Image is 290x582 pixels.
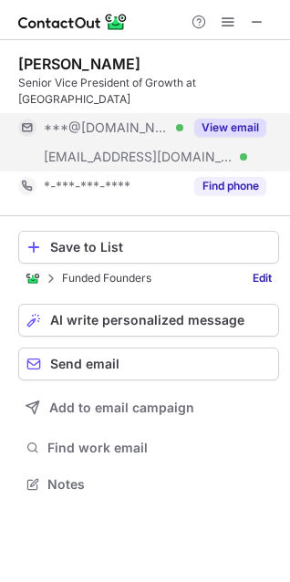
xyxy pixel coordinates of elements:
span: ***@[DOMAIN_NAME] [44,120,170,136]
span: Find work email [47,440,272,456]
span: AI write personalized message [50,313,244,327]
p: Funded Founders [62,272,151,285]
div: [PERSON_NAME] [18,55,140,73]
img: ContactOut v5.3.10 [18,11,128,33]
button: AI write personalized message [18,304,279,337]
div: Senior Vice President of Growth at [GEOGRAPHIC_DATA] [18,75,279,108]
span: Add to email campaign [49,400,194,415]
img: ContactOut [26,271,40,286]
button: Reveal Button [194,177,266,195]
button: Find work email [18,435,279,461]
button: Reveal Button [194,119,266,137]
button: Save to List [18,231,279,264]
button: Send email [18,348,279,380]
a: Edit [245,269,279,287]
span: Notes [47,476,272,493]
span: [EMAIL_ADDRESS][DOMAIN_NAME] [44,149,233,165]
div: Save to List [50,240,271,255]
span: Send email [50,357,119,371]
button: Notes [18,472,279,497]
button: Add to email campaign [18,391,279,424]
